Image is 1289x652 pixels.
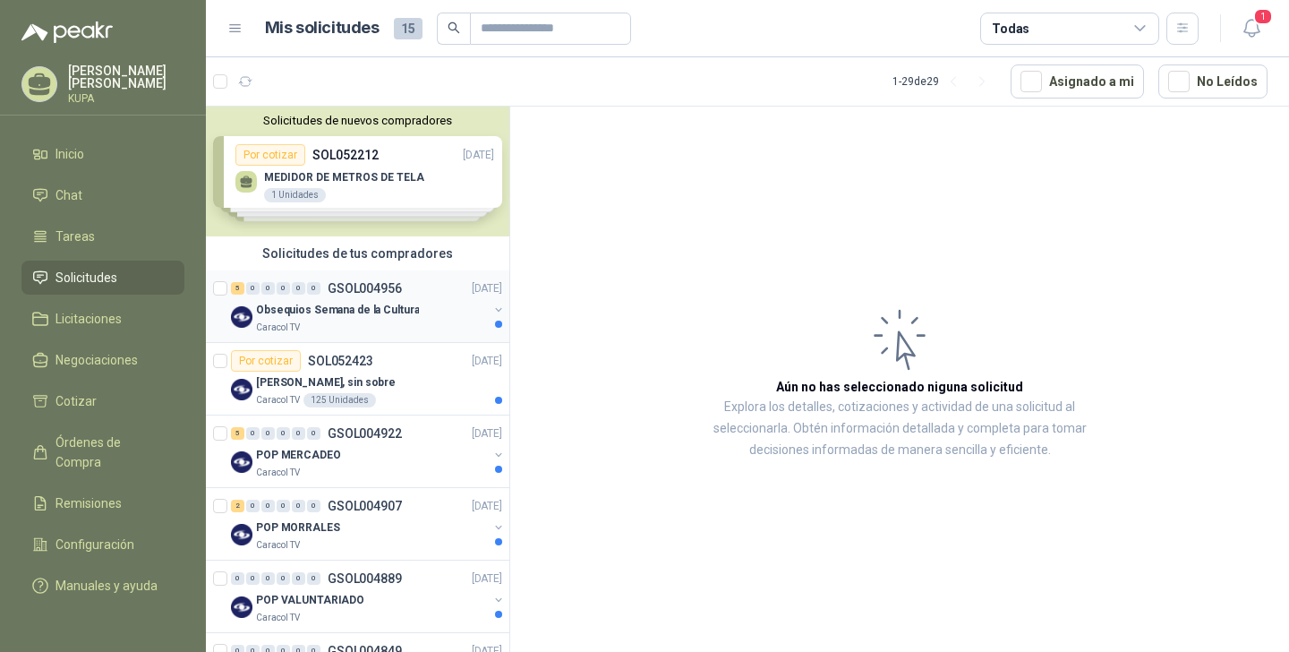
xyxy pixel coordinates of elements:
button: Asignado a mi [1011,64,1144,99]
img: Company Logo [231,524,252,545]
div: 0 [277,427,290,440]
a: 2 0 0 0 0 0 GSOL004907[DATE] Company LogoPOP MORRALESCaracol TV [231,495,506,553]
a: Cotizar [21,384,184,418]
p: SOL052423 [308,355,373,367]
a: Por cotizarSOL052423[DATE] Company Logo[PERSON_NAME], sin sobreCaracol TV125 Unidades [206,343,509,416]
div: Por cotizar [231,350,301,372]
div: Todas [992,19,1029,39]
div: 0 [261,572,275,585]
span: 1 [1253,8,1273,25]
h1: Mis solicitudes [265,15,380,41]
div: 0 [292,572,305,585]
div: 0 [261,427,275,440]
div: 0 [307,572,320,585]
div: 1 - 29 de 29 [892,67,996,96]
p: Explora los detalles, cotizaciones y actividad de una solicitud al seleccionarla. Obtén informaci... [689,397,1110,461]
p: [DATE] [472,570,502,588]
div: Solicitudes de nuevos compradoresPor cotizarSOL052212[DATE] MEDIDOR DE METROS DE TELA1 UnidadesPo... [206,107,509,236]
img: Company Logo [231,596,252,618]
span: Inicio [55,144,84,164]
div: 5 [231,427,244,440]
div: 0 [246,572,260,585]
div: 0 [261,282,275,295]
div: 0 [292,427,305,440]
a: Órdenes de Compra [21,425,184,479]
span: Licitaciones [55,309,122,329]
span: Solicitudes [55,268,117,287]
img: Company Logo [231,379,252,400]
div: 0 [307,500,320,512]
p: Caracol TV [256,321,300,335]
p: Caracol TV [256,611,300,625]
span: Negociaciones [55,350,138,370]
p: GSOL004956 [328,282,402,295]
span: Chat [55,185,82,205]
div: 0 [277,572,290,585]
div: 5 [231,282,244,295]
div: 125 Unidades [303,393,376,407]
div: 0 [292,282,305,295]
p: GSOL004907 [328,500,402,512]
div: 0 [292,500,305,512]
span: 15 [394,18,423,39]
p: Caracol TV [256,466,300,480]
div: 0 [246,500,260,512]
a: 5 0 0 0 0 0 GSOL004922[DATE] Company LogoPOP MERCADEOCaracol TV [231,423,506,480]
h3: Aún no has seleccionado niguna solicitud [776,377,1023,397]
p: [PERSON_NAME], sin sobre [256,374,396,391]
a: Configuración [21,528,184,562]
a: Tareas [21,219,184,253]
span: Tareas [55,227,95,246]
a: Chat [21,178,184,212]
p: GSOL004889 [328,572,402,585]
p: [DATE] [472,353,502,370]
div: Solicitudes de tus compradores [206,236,509,270]
div: 0 [307,427,320,440]
p: GSOL004922 [328,427,402,440]
img: Company Logo [231,306,252,328]
span: Cotizar [55,391,97,411]
span: Remisiones [55,493,122,513]
img: Company Logo [231,451,252,473]
div: 0 [307,282,320,295]
div: 0 [246,282,260,295]
p: [DATE] [472,425,502,442]
span: Órdenes de Compra [55,433,167,472]
p: POP MERCADEO [256,447,341,464]
p: [PERSON_NAME] [PERSON_NAME] [68,64,184,90]
button: Solicitudes de nuevos compradores [213,114,502,127]
a: Licitaciones [21,302,184,336]
div: 0 [277,282,290,295]
button: 1 [1235,13,1268,45]
a: 0 0 0 0 0 0 GSOL004889[DATE] Company LogoPOP VALUNTARIADOCaracol TV [231,568,506,625]
a: Inicio [21,137,184,171]
p: POP VALUNTARIADO [256,592,364,609]
a: Solicitudes [21,261,184,295]
a: Negociaciones [21,343,184,377]
img: Logo peakr [21,21,113,43]
p: Caracol TV [256,393,300,407]
button: No Leídos [1158,64,1268,99]
span: search [448,21,460,34]
div: 0 [277,500,290,512]
a: Remisiones [21,486,184,520]
p: [DATE] [472,498,502,515]
span: Manuales y ayuda [55,576,158,596]
p: [DATE] [472,280,502,297]
div: 2 [231,500,244,512]
p: KUPA [68,93,184,104]
div: 0 [261,500,275,512]
a: 5 0 0 0 0 0 GSOL004956[DATE] Company LogoObsequios Semana de la CulturaCaracol TV [231,278,506,335]
p: Caracol TV [256,538,300,553]
a: Manuales y ayuda [21,569,184,603]
p: POP MORRALES [256,519,340,536]
span: Configuración [55,535,134,554]
div: 0 [246,427,260,440]
div: 0 [231,572,244,585]
p: Obsequios Semana de la Cultura [256,302,419,319]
